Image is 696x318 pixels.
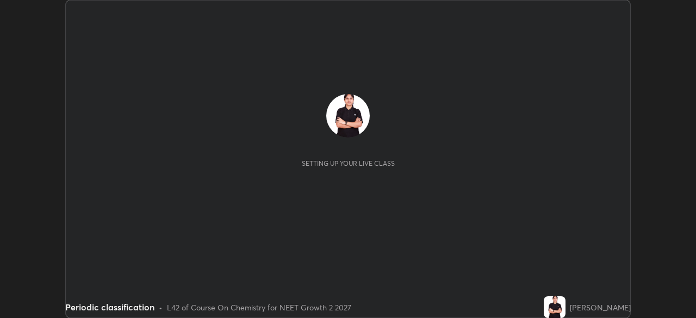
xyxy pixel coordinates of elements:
[544,296,565,318] img: ff2c941f67fa4c8188b2ddadd25ac577.jpg
[302,159,395,167] div: Setting up your live class
[65,301,154,314] div: Periodic classification
[167,302,351,313] div: L42 of Course On Chemistry for NEET Growth 2 2027
[570,302,631,313] div: [PERSON_NAME]
[159,302,163,313] div: •
[326,94,370,138] img: ff2c941f67fa4c8188b2ddadd25ac577.jpg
